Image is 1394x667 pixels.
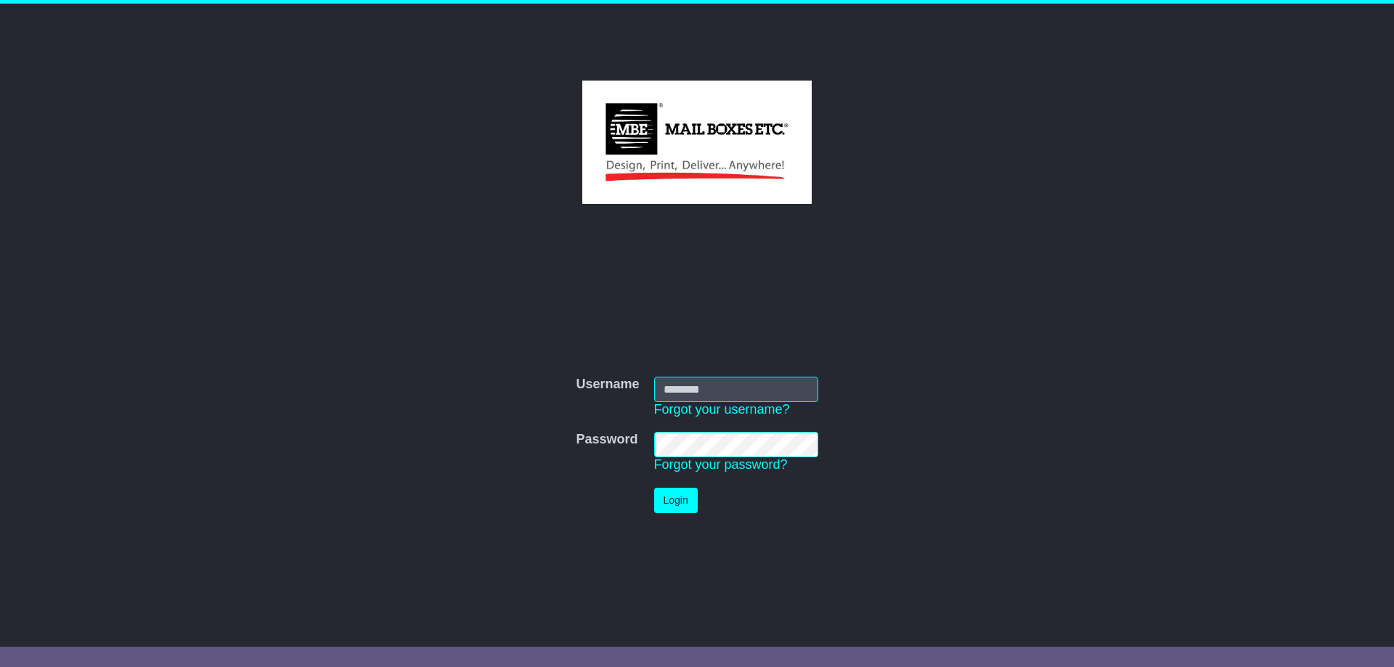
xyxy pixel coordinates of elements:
[654,402,790,417] a: Forgot your username?
[654,488,698,513] button: Login
[576,377,639,393] label: Username
[582,81,811,204] img: MBE Malvern
[576,432,637,448] label: Password
[654,457,788,472] a: Forgot your password?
